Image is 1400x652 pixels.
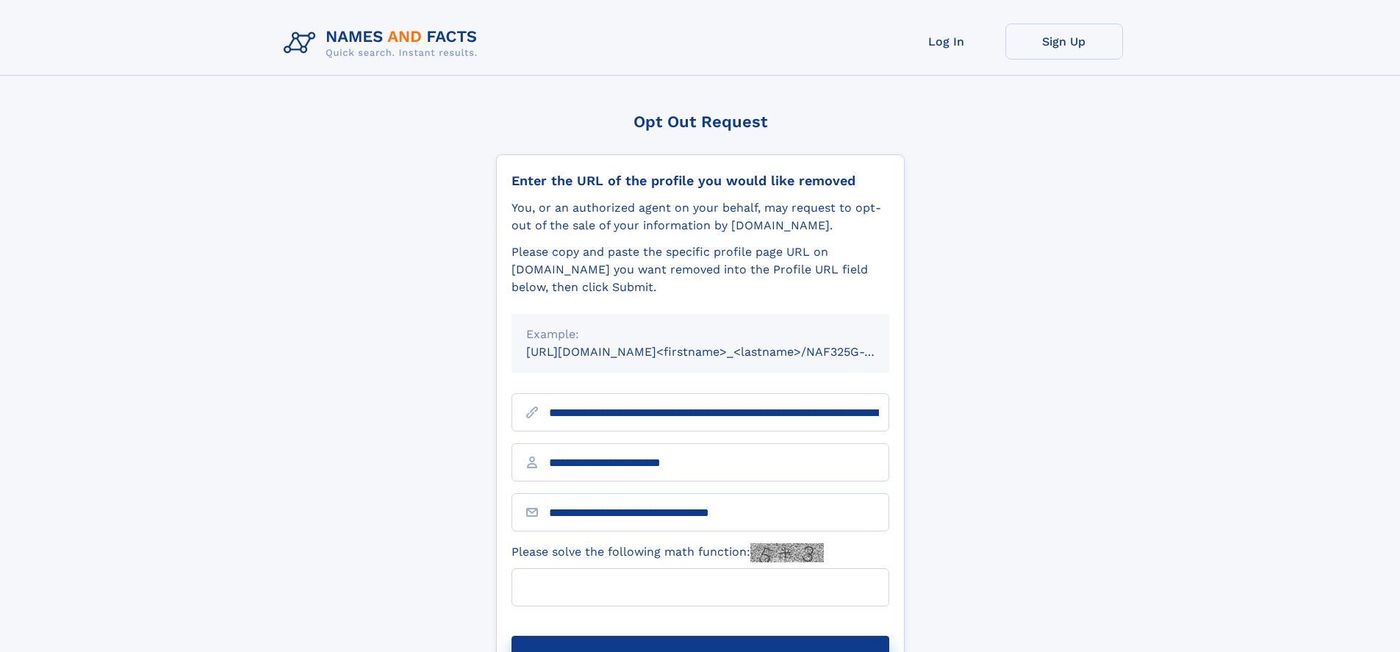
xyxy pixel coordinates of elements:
img: Logo Names and Facts [278,24,489,63]
div: You, or an authorized agent on your behalf, may request to opt-out of the sale of your informatio... [511,199,889,234]
label: Please solve the following math function: [511,543,824,562]
small: [URL][DOMAIN_NAME]<firstname>_<lastname>/NAF325G-xxxxxxxx [526,345,917,359]
a: Log In [888,24,1005,60]
a: Sign Up [1005,24,1123,60]
div: Please copy and paste the specific profile page URL on [DOMAIN_NAME] you want removed into the Pr... [511,243,889,296]
div: Enter the URL of the profile you would like removed [511,173,889,189]
div: Example: [526,326,875,343]
div: Opt Out Request [496,112,905,131]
